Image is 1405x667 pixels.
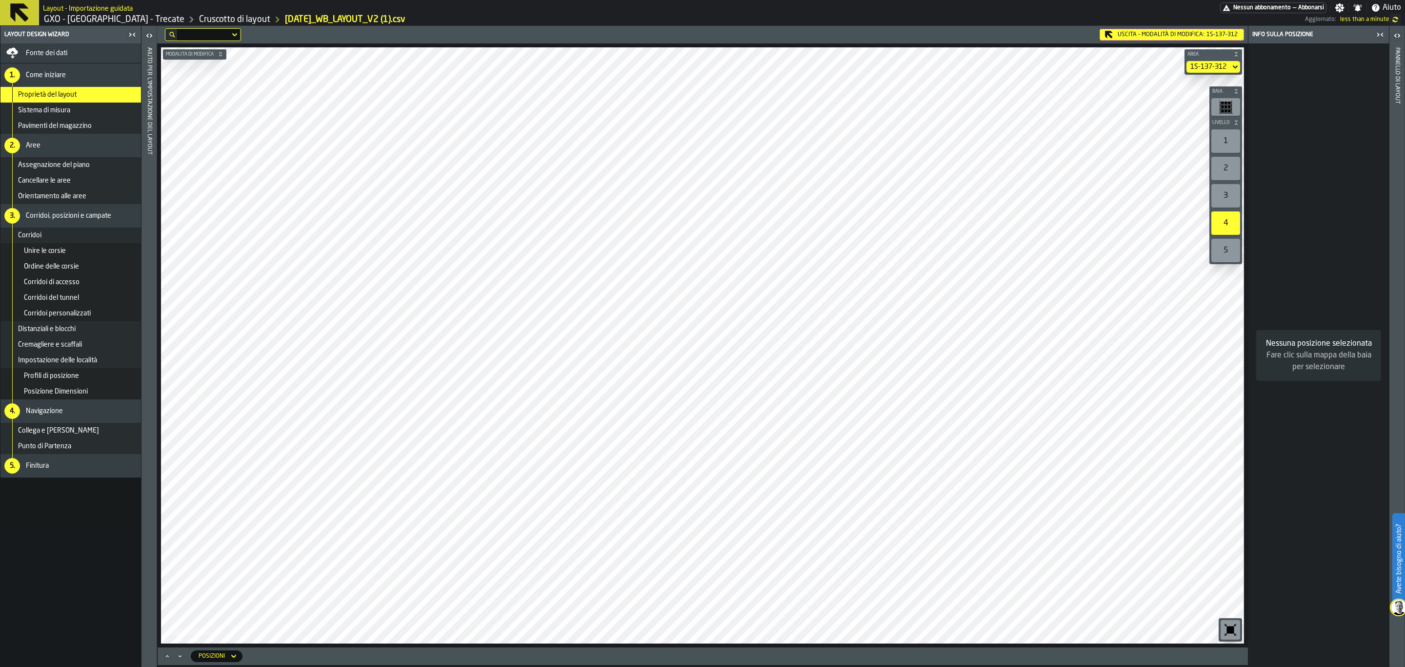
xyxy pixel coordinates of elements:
div: 4 [1211,211,1240,235]
span: Corridoi di accesso [24,278,80,286]
button: button- [163,49,226,59]
button: button- [1209,118,1242,127]
div: Aiuto per l'impostazione del layout [146,45,153,665]
h2: Sub Title [43,3,133,13]
li: menu Corridoi di accesso [0,274,141,290]
header: Info sulla posizione [1248,26,1389,43]
span: Ordine delle corsie [24,263,79,271]
span: Pavimenti del magazzino [18,122,92,130]
div: hide filter [169,32,175,38]
label: button-toggle-Notifiche [1349,3,1366,13]
li: menu Navigazione [0,399,141,423]
span: Sistema di misura [18,106,70,114]
span: Modalità di modifica [164,52,216,57]
span: Corridoi [18,231,41,239]
div: DropdownMenuValue-locations [199,653,225,660]
span: Corridoi del tunnel [24,294,79,302]
span: Punto di Partenza [18,442,71,450]
label: button-toggle-Aperto [142,28,156,45]
header: Pannello di layout [1389,26,1405,667]
label: button-toggle-Chiudimi [125,29,139,41]
div: 3. [4,208,20,224]
div: button-toolbar-undefined [1209,155,1242,182]
li: menu Assegnazione del piano [0,157,141,173]
div: button-toolbar-undefined [1209,182,1242,209]
span: — [1293,4,1296,11]
li: menu Pavimenti del magazzino [0,118,141,134]
header: Layout Design Wizard [0,26,141,43]
label: button-toggle-Impostazioni [1331,3,1348,13]
li: menu Collega e Collega Aree [0,423,141,438]
div: DropdownMenuValue-1S-137-312 [1186,61,1240,73]
span: Aggiornato: [1305,16,1336,23]
label: button-toggle-Aiuto [1367,2,1405,14]
label: button-toggle-Aperto [1390,28,1404,45]
span: Baia [1210,89,1231,94]
button: button- [1209,86,1242,96]
span: Proprietà del layout [18,91,77,99]
div: button-toolbar-undefined [1209,96,1242,118]
header: Aiuto per l'impostazione del layout [141,26,157,667]
span: Cancellare le aree [18,177,71,185]
div: 3 [1211,184,1240,208]
span: 1S-137-312 [1206,31,1238,38]
a: link-to-/wh/i/7274009e-5361-4e21-8e36-7045ee840609/import/layout/42c556a4-cb10-4ef8-ab1a-ab8ac710... [285,14,405,25]
button: Maximize [161,651,173,661]
span: Impostazione delle località [18,356,97,364]
span: Orientamento alle aree [18,192,86,200]
li: menu Aree [0,134,141,157]
li: menu Sistema di misura [0,103,141,118]
span: Collega e [PERSON_NAME] [18,427,99,435]
a: link-to-/wh/i/7274009e-5361-4e21-8e36-7045ee840609/designer [199,14,270,25]
span: Livello [1210,120,1231,125]
div: 5 [1211,239,1240,262]
div: 1. [4,67,20,83]
li: menu Punto di Partenza [0,438,141,454]
span: Navigazione [26,407,63,415]
div: Uscita - Modalità di Modifica: [1100,29,1244,41]
li: menu Proprietà del layout [0,87,141,103]
div: button-toolbar-undefined [1209,127,1242,155]
span: Aiuto [1383,2,1401,14]
span: Corridoi, posizioni e campate [26,212,111,220]
div: button-toolbar-undefined [1219,618,1242,642]
a: link-to-/wh/i/7274009e-5361-4e21-8e36-7045ee840609/pricing/ [1220,2,1326,13]
div: Pannello di layout [1394,45,1401,665]
a: logo-header [163,622,218,642]
span: Posizione Dimensioni [24,388,88,396]
li: menu Corridoi del tunnel [0,290,141,306]
span: Fonte dei dati [26,49,67,57]
li: menu Ordine delle corsie [0,259,141,274]
span: Nessun abbonamento [1233,4,1291,11]
span: Cremagliere e scaffali [18,341,82,349]
span: 01/09/2025, 08:35:08 [1340,16,1389,23]
span: Profili di posizione [24,372,79,380]
div: Nessuna posizione selezionata [1264,338,1373,350]
span: Assegnazione del piano [18,161,90,169]
li: menu Cremagliere e scaffali [0,337,141,353]
span: Finitura [26,462,49,470]
a: link-to-/wh/i/7274009e-5361-4e21-8e36-7045ee840609 [44,14,184,25]
div: DropdownMenuValue-1S-137-312 [1190,63,1226,71]
label: button-toggle-undefined [1389,14,1401,25]
li: menu Fonte dei dati [0,43,141,63]
label: Avete bisogno di aiuto? [1393,514,1404,604]
div: 4. [4,403,20,419]
span: Unire le corsie [24,247,66,255]
svg: Azzeramento dello zoom e della posizione [1223,622,1238,638]
li: menu Come iniziare [0,63,141,87]
div: Layout Design Wizard [2,31,125,38]
div: DropdownMenuValue-locations [191,650,242,662]
div: Info sulla posizione [1250,31,1373,38]
li: menu Posizione Dimensioni [0,384,141,399]
li: menu Distanziali e blocchi [0,321,141,337]
div: 1 [1211,129,1240,153]
li: menu Finitura [0,454,141,478]
li: menu Profili di posizione [0,368,141,384]
span: Abbonarsi [1298,4,1324,11]
div: 2 [1211,157,1240,180]
div: Abbonamento al menu [1220,2,1326,13]
div: button-toolbar-undefined [1209,237,1242,264]
span: Corridoi personalizzati [24,310,91,317]
span: Aree [26,142,40,149]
